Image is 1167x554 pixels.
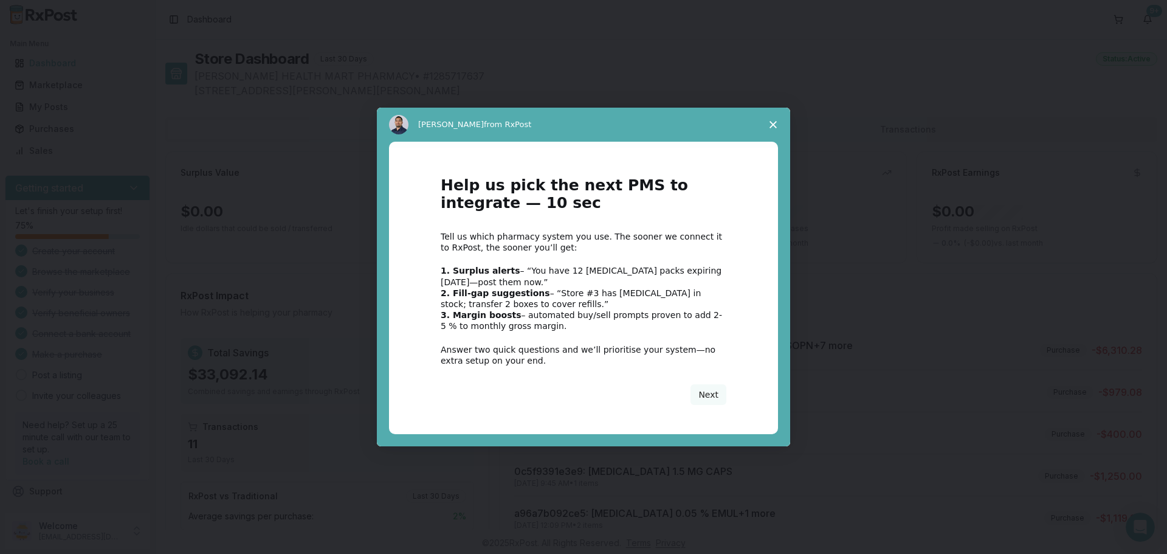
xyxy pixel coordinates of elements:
span: from RxPost [484,120,531,129]
img: Profile image for Manuel [389,115,408,134]
button: Next [690,384,726,405]
div: – automated buy/sell prompts proven to add 2-5 % to monthly gross margin. [441,310,726,331]
div: Answer two quick questions and we’ll prioritise your system—no extra setup on your end. [441,344,726,366]
div: – “Store #3 has [MEDICAL_DATA] in stock; transfer 2 boxes to cover refills.” [441,288,726,310]
div: – “You have 12 [MEDICAL_DATA] packs expiring [DATE]—post them now.” [441,265,726,287]
b: 3. Margin boosts [441,310,522,320]
b: 2. Fill-gap suggestions [441,288,550,298]
span: Close survey [756,108,790,142]
b: 1. Surplus alerts [441,266,520,275]
h1: Help us pick the next PMS to integrate — 10 sec [441,177,726,219]
span: [PERSON_NAME] [418,120,484,129]
div: Tell us which pharmacy system you use. The sooner we connect it to RxPost, the sooner you’ll get: [441,231,726,253]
